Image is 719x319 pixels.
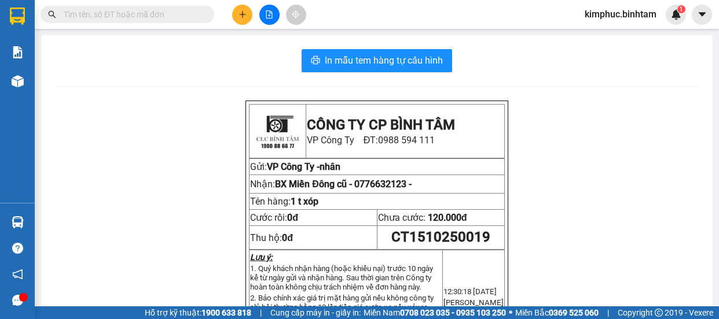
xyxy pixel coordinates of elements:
[250,196,318,207] span: Tên hàng:
[549,308,599,317] strong: 0369 525 060
[10,8,25,25] img: logo-vxr
[250,212,298,223] span: Cước rồi:
[400,308,506,317] strong: 0708 023 035 - 0935 103 250
[12,75,24,87] img: warehouse-icon
[378,212,467,223] span: Chưa cước:
[287,212,298,223] span: 0đ
[259,5,280,25] button: file-add
[286,5,306,25] button: aim
[515,306,599,319] span: Miền Bắc
[364,306,506,319] span: Miền Nam
[692,5,712,25] button: caret-down
[260,306,262,319] span: |
[282,232,293,243] strong: 0đ
[325,53,443,68] span: In mẫu tem hàng tự cấu hình
[145,306,251,319] span: Hỗ trợ kỹ thuật:
[265,10,273,18] span: file-add
[250,179,412,190] span: Nhận:
[677,5,685,13] sup: 1
[12,216,24,228] img: warehouse-icon
[509,310,512,315] span: ⚪️
[378,135,435,146] span: 0988 594 111
[697,9,707,20] span: caret-down
[575,7,666,21] span: kimphuc.binhtam
[428,212,467,223] span: 120.000đ
[12,46,24,58] img: solution-icon
[291,196,318,207] span: 1 t xóp
[391,229,490,245] span: CT1510250019
[64,8,200,21] input: Tìm tên, số ĐT hoặc mã đơn
[239,10,247,18] span: plus
[307,135,435,146] span: VP Công Ty ĐT:
[250,232,293,243] span: Thu hộ:
[443,287,497,296] span: 12:30:18 [DATE]
[270,306,361,319] span: Cung cấp máy in - giấy in:
[679,5,683,13] span: 1
[250,264,433,291] span: 1. Quý khách nhận hàng (hoặc khiếu nại) trước 10 ngày kể từ ngày gửi và nhận hàng. Sau thời gian ...
[302,49,452,72] button: printerIn mẫu tem hàng tự cấu hình
[12,243,23,254] span: question-circle
[250,161,267,172] span: Gửi:
[232,5,252,25] button: plus
[354,179,412,190] span: 0776632123 -
[250,253,273,262] strong: Lưu ý:
[311,55,320,66] span: printer
[267,161,320,172] span: VP Công Ty -
[12,295,23,306] span: message
[275,179,412,190] span: BX Miền Đông cũ -
[671,9,681,20] img: icon-new-feature
[607,306,609,319] span: |
[12,269,23,280] span: notification
[443,298,504,307] span: [PERSON_NAME]
[320,161,340,172] span: nhân
[201,308,251,317] strong: 1900 633 818
[48,10,56,18] span: search
[251,105,303,157] img: logo
[292,10,300,18] span: aim
[655,309,663,317] span: copyright
[307,117,455,133] strong: CÔNG TY CP BÌNH TÂM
